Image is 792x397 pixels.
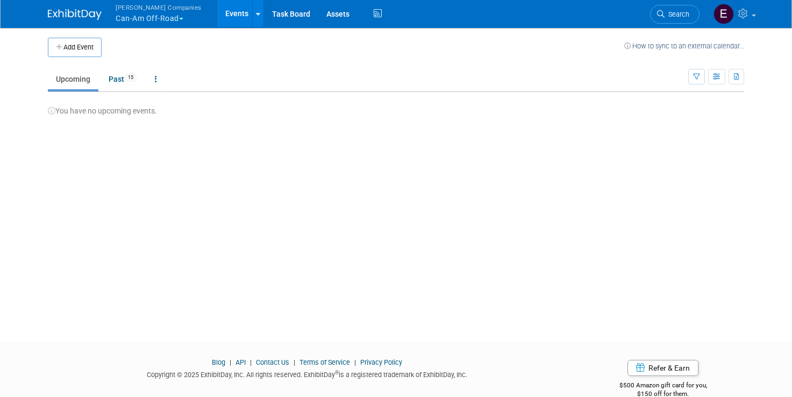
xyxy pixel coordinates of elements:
sup: ® [335,370,339,375]
span: | [352,358,359,366]
img: Ethyn Fruth [713,4,734,24]
a: Past15 [101,69,145,89]
span: | [227,358,234,366]
img: ExhibitDay [48,9,102,20]
span: 15 [125,74,137,82]
a: How to sync to an external calendar... [624,42,744,50]
a: Refer & Earn [627,360,698,376]
span: | [291,358,298,366]
span: | [247,358,254,366]
a: Upcoming [48,69,98,89]
button: Add Event [48,38,102,57]
a: API [236,358,246,366]
a: Search [650,5,700,24]
div: Copyright © 2025 ExhibitDay, Inc. All rights reserved. ExhibitDay is a registered trademark of Ex... [48,367,566,380]
span: [PERSON_NAME] Companies [116,2,202,13]
span: Search [665,10,689,18]
span: You have no upcoming events. [48,107,157,115]
a: Blog [212,358,225,366]
a: Contact Us [256,358,289,366]
a: Terms of Service [299,358,350,366]
a: Privacy Policy [360,358,402,366]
